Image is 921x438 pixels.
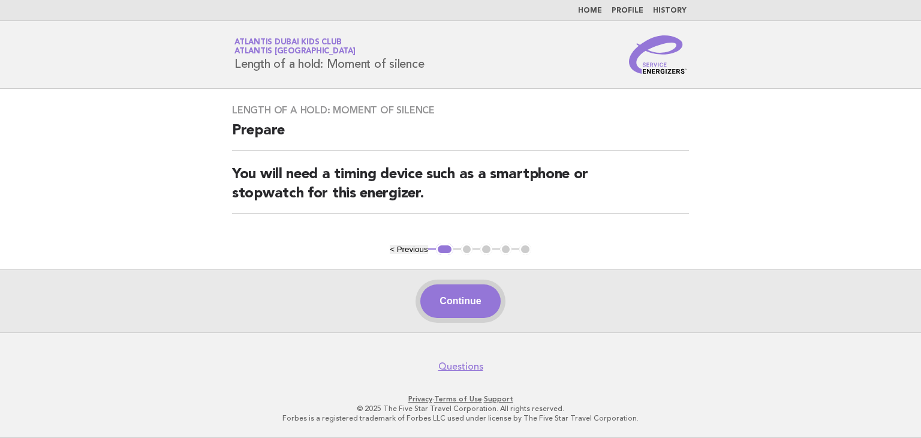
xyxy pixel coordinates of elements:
p: · · [94,394,827,404]
a: Questions [438,361,483,373]
a: Home [578,7,602,14]
h2: Prepare [232,121,689,151]
h3: Length of a hold: Moment of silence [232,104,689,116]
button: < Previous [390,245,428,254]
a: Atlantis Dubai Kids ClubAtlantis [GEOGRAPHIC_DATA] [234,38,356,55]
p: © 2025 The Five Star Travel Corporation. All rights reserved. [94,404,827,413]
button: Continue [420,284,500,318]
button: 1 [436,244,453,256]
p: Forbes is a registered trademark of Forbes LLC used under license by The Five Star Travel Corpora... [94,413,827,423]
a: Support [484,395,513,403]
a: Terms of Use [434,395,482,403]
a: Privacy [408,395,432,403]
h1: Length of a hold: Moment of silence [234,39,424,70]
span: Atlantis [GEOGRAPHIC_DATA] [234,48,356,56]
h2: You will need a timing device such as a smartphone or stopwatch for this energizer. [232,165,689,214]
a: History [653,7,687,14]
a: Profile [612,7,643,14]
img: Service Energizers [629,35,687,74]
